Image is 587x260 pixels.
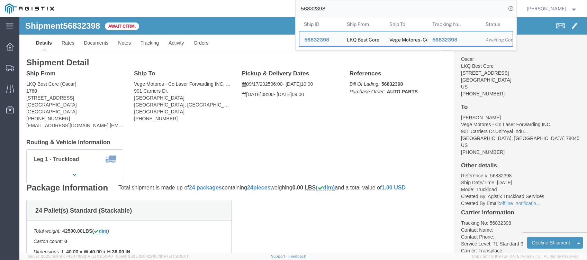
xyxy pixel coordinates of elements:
span: [DATE] 09:39:01 [160,254,188,258]
span: Jorge Hinojosa [527,5,566,12]
a: Support [271,254,288,258]
span: 56832398 [304,37,329,43]
span: Copyright © [DATE]-[DATE] Agistix Inc., All Rights Reserved [472,253,579,259]
span: Server: 2025.19.0-91c74307f99 [28,254,113,258]
table: Search Results [299,17,516,50]
th: Ship From [342,17,385,31]
button: [PERSON_NAME] [526,4,578,13]
a: Feedback [288,254,306,258]
img: logo [5,3,54,14]
div: LKQ Best Core [346,31,379,46]
span: Client: 2025.19.0-129fbcf [116,254,188,258]
span: 56832398 [432,37,457,43]
th: Status [481,17,513,31]
span: [DATE] 09:50:40 [84,254,113,258]
th: Tracking Nu. [427,17,481,31]
iframe: FS Legacy Container [19,17,587,253]
div: 56832398 [304,36,337,44]
div: 56832398 [432,36,476,44]
th: Ship ID [299,17,342,31]
input: Search for shipment number, reference number [296,0,506,17]
div: Vege Motores - Co Laser Forwarding INC. [389,31,423,46]
div: Awaiting Confirmation [486,36,508,44]
th: Ship To [385,17,427,31]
